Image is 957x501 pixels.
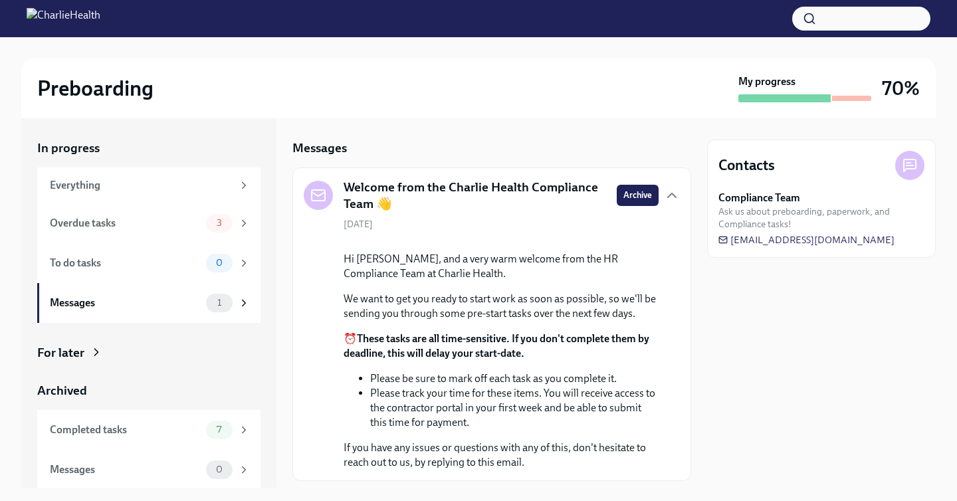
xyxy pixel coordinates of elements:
div: For later [37,344,84,361]
a: Messages0 [37,450,261,490]
strong: These tasks are all time-sensitive. If you don't complete them by deadline, this will delay your ... [344,332,649,359]
span: 7 [209,425,229,435]
a: To do tasks0 [37,243,261,283]
p: We want to get you ready to start work as soon as possible, so we'll be sending you through some ... [344,292,659,321]
span: [DATE] [344,218,373,231]
div: Messages [50,296,201,310]
p: If you have any issues or questions with any of this, don't hesitate to reach out to us, by reply... [344,441,659,470]
span: 0 [208,464,231,474]
h4: Contacts [718,155,775,175]
h2: Preboarding [37,75,154,102]
a: In progress [37,140,261,157]
a: Messages1 [37,283,261,323]
p: ⏰ [344,332,659,361]
div: To do tasks [50,256,201,270]
img: CharlieHealth [27,8,100,29]
div: Everything [50,178,233,193]
div: Messages [50,462,201,477]
li: Please be sure to mark off each task as you complete it. [370,371,659,386]
a: Completed tasks7 [37,410,261,450]
div: Completed tasks [50,423,201,437]
p: Hi [PERSON_NAME], and a very warm welcome from the HR Compliance Team at Charlie Health. [344,252,659,281]
span: 3 [209,218,230,228]
a: Overdue tasks3 [37,203,261,243]
a: Everything [37,167,261,203]
span: Ask us about preboarding, paperwork, and Compliance tasks! [718,205,924,231]
a: For later [37,344,261,361]
h5: Welcome from the Charlie Health Compliance Team 👋 [344,179,606,213]
span: 1 [209,298,229,308]
li: Please track your time for these items. You will receive access to the contractor portal in your ... [370,386,659,430]
div: Overdue tasks [50,216,201,231]
button: Archive [617,185,659,206]
h5: Messages [292,140,347,157]
span: Archive [623,189,652,202]
a: Archived [37,382,261,399]
a: [EMAIL_ADDRESS][DOMAIN_NAME] [718,233,895,247]
h3: 70% [882,76,920,100]
strong: My progress [738,74,796,89]
span: 0 [208,258,231,268]
strong: Compliance Team [718,191,800,205]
